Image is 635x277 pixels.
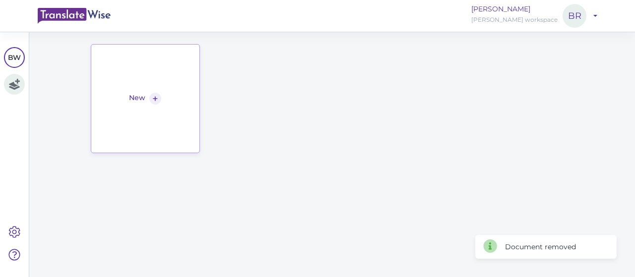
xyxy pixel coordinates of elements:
[471,4,597,28] a: [PERSON_NAME][PERSON_NAME] workspaceBR
[4,47,25,68] a: BW
[38,8,111,24] img: main-logo.d08478e9.svg
[471,4,558,14] p: [PERSON_NAME]
[505,242,576,252] div: Document removed
[563,4,586,28] span: BR
[129,93,145,105] div: New
[91,44,200,153] a: New+
[471,16,558,23] span: [PERSON_NAME] workspace
[149,93,161,105] div: +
